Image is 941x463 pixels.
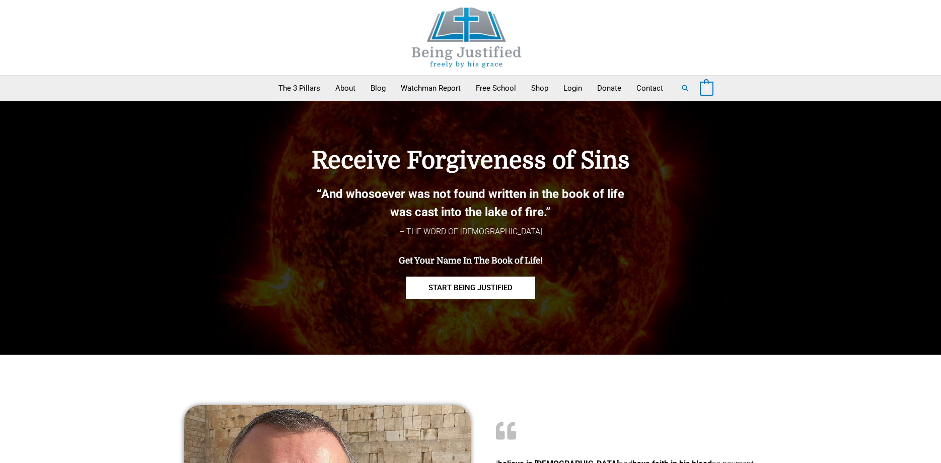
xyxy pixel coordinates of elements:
a: Login [556,76,590,101]
a: Contact [629,76,671,101]
a: The 3 Pillars [271,76,328,101]
a: View Shopping Cart, empty [700,84,713,93]
nav: Primary Site Navigation [271,76,671,101]
img: Being Justified [391,8,542,68]
a: About [328,76,363,101]
a: Shop [524,76,556,101]
a: Watchman Report [393,76,468,101]
span: – THE WORD OF [DEMOGRAPHIC_DATA] [399,227,542,236]
span: START BEING JUSTIFIED [428,284,513,292]
a: Free School [468,76,524,101]
a: Blog [363,76,393,101]
span: 0 [705,85,708,92]
b: “And whosoever was not found written in the book of life was cast into the lake of fire.” [317,187,624,219]
a: START BEING JUSTIFIED [406,277,535,299]
h4: Receive Forgiveness of Sins [259,147,682,175]
a: Donate [590,76,629,101]
a: Search button [681,84,690,93]
h4: Get Your Name In The Book of Life! [259,256,682,266]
